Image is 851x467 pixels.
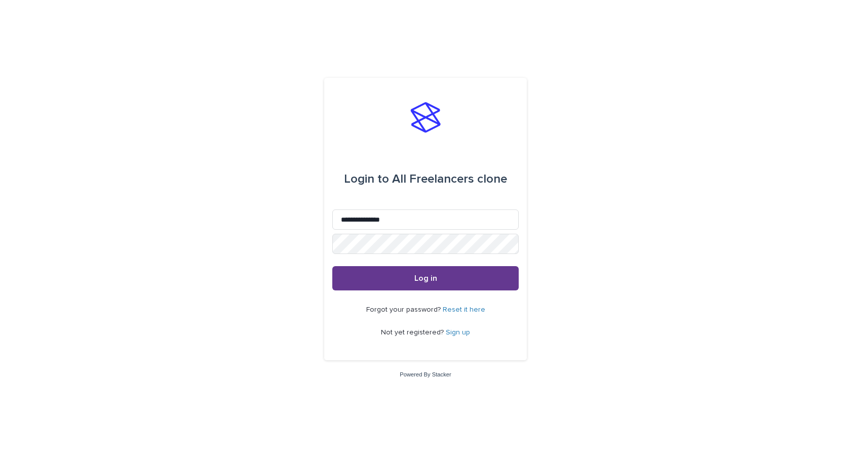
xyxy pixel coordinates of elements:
[344,165,507,193] div: All Freelancers clone
[400,371,451,377] a: Powered By Stacker
[366,306,443,313] span: Forgot your password?
[332,266,519,290] button: Log in
[410,102,441,133] img: stacker-logo-s-only.png
[414,274,437,282] span: Log in
[446,329,470,336] a: Sign up
[381,329,446,336] span: Not yet registered?
[344,173,389,185] span: Login to
[443,306,485,313] a: Reset it here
